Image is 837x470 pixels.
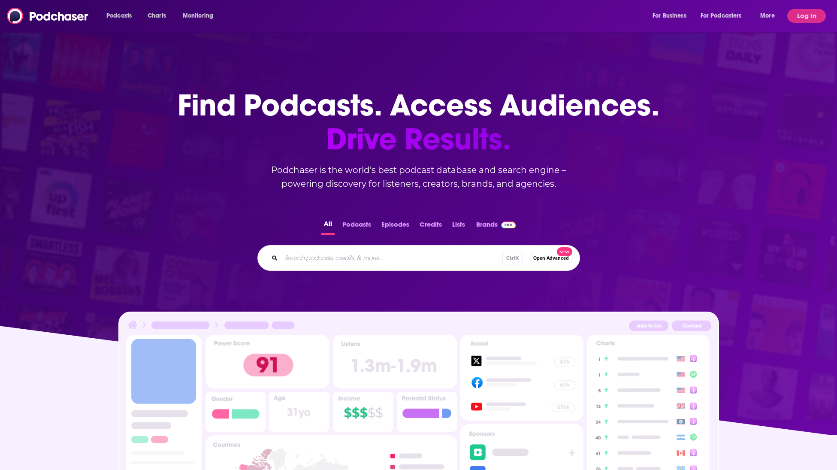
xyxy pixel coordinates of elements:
[787,9,826,23] button: Log In
[148,10,166,22] span: Charts
[106,10,132,22] span: Podcasts
[100,9,143,23] button: open menu
[333,335,457,388] img: Podcast Insights Listens
[653,10,686,22] span: For Business
[126,319,711,334] img: Podcast Insights Header
[460,335,583,421] img: Podcast Socials
[379,218,412,235] button: Episodes
[142,9,171,23] a: Charts
[476,218,516,235] a: BrandsPodchaser Pro
[281,251,502,265] input: Search podcasts, credits, & more...
[205,392,266,432] img: Podcast Insights Gender
[529,253,573,263] button: Open AdvancedNew
[701,10,742,22] span: For Podcasters
[695,9,754,23] button: open menu
[502,252,523,264] span: Ctrl K
[417,218,444,235] button: Credits
[754,9,786,23] button: open menu
[178,122,659,156] span: Drive Results.
[178,88,659,156] h1: Find Podcasts. Access Audiences.
[205,335,329,388] img: Podcast Insights Power score
[269,392,329,432] img: Podcast Insights Age
[183,10,213,22] span: Monitoring
[7,8,89,24] img: Podchaser - Follow, Share and Rate Podcasts
[257,245,580,271] div: Search podcasts, credits, & more...
[247,163,590,191] h2: Podchaser is the world’s best podcast database and search engine – powering discovery for listene...
[177,9,224,23] button: open menu
[533,256,569,261] span: Open Advanced
[340,218,374,235] button: Podcasts
[760,10,775,22] span: More
[397,392,457,432] img: Podcast Insights Parental Status
[321,218,335,235] button: All
[647,9,697,23] button: open menu
[333,392,393,432] img: Podcast Insights Income
[501,221,516,228] img: Podchaser Pro
[557,247,572,256] span: New
[450,218,468,235] button: Lists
